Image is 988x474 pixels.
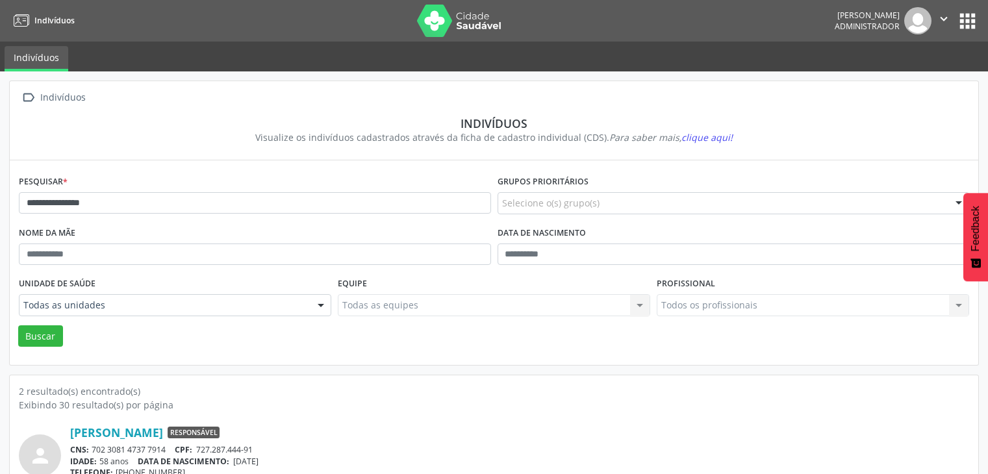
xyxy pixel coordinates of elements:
span: IDADE: [70,456,97,467]
span: Administrador [835,21,900,32]
a: [PERSON_NAME] [70,425,163,440]
i: person [29,444,52,468]
span: Indivíduos [34,15,75,26]
i:  [937,12,951,26]
span: Responsável [168,427,220,438]
span: Feedback [970,206,982,251]
div: Indivíduos [28,116,960,131]
span: CPF: [175,444,192,455]
a:  Indivíduos [19,88,88,107]
div: 58 anos [70,456,969,467]
label: Equipe [338,274,367,294]
span: CNS: [70,444,89,455]
span: Selecione o(s) grupo(s) [502,196,600,210]
span: DATA DE NASCIMENTO: [138,456,229,467]
label: Unidade de saúde [19,274,95,294]
label: Pesquisar [19,172,68,192]
span: clique aqui! [681,131,733,143]
span: Todas as unidades [23,299,305,312]
button: Feedback - Mostrar pesquisa [963,193,988,281]
img: img [904,7,931,34]
div: [PERSON_NAME] [835,10,900,21]
div: Visualize os indivíduos cadastrados através da ficha de cadastro individual (CDS). [28,131,960,144]
label: Profissional [657,274,715,294]
div: Indivíduos [38,88,88,107]
span: [DATE] [233,456,259,467]
label: Nome da mãe [19,223,75,243]
i: Para saber mais, [609,131,733,143]
span: 727.287.444-91 [196,444,253,455]
div: 702 3081 4737 7914 [70,444,969,455]
a: Indivíduos [5,46,68,71]
button:  [931,7,956,34]
i:  [19,88,38,107]
button: Buscar [18,325,63,347]
button: apps [956,10,979,32]
label: Data de nascimento [498,223,586,243]
div: Exibindo 30 resultado(s) por página [19,398,969,412]
div: 2 resultado(s) encontrado(s) [19,384,969,398]
a: Indivíduos [9,10,75,31]
label: Grupos prioritários [498,172,589,192]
